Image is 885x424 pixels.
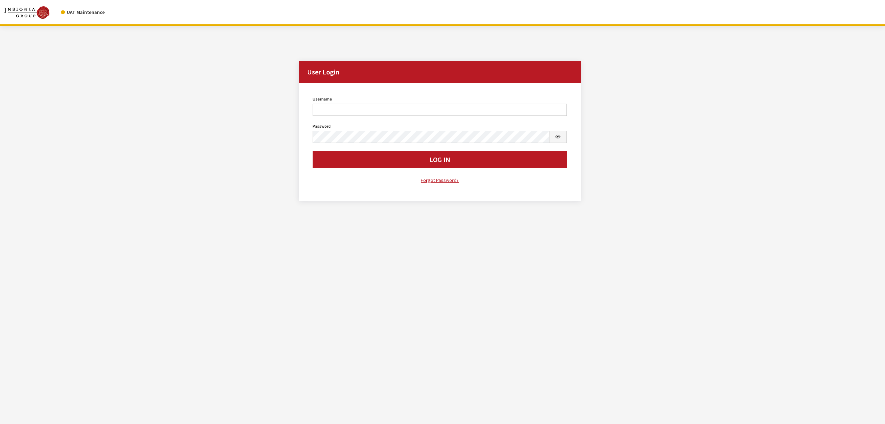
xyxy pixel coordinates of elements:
h2: User Login [299,61,581,83]
label: Password [313,123,331,129]
div: UAT Maintenance [61,9,105,16]
button: Log In [313,151,567,168]
a: Insignia Group logo [4,6,61,19]
img: Catalog Maintenance [4,6,49,19]
button: Show Password [549,131,567,143]
a: Forgot Password? [313,176,567,184]
label: Username [313,96,332,102]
